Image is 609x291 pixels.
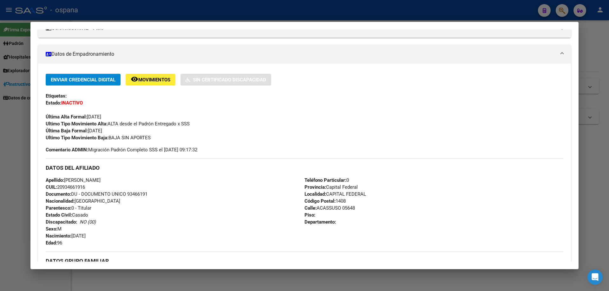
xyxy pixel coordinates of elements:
strong: Edad: [46,240,57,246]
button: Sin Certificado Discapacidad [180,74,271,85]
strong: Nacimiento: [46,233,71,239]
strong: Última Alta Formal: [46,114,87,120]
span: CAPITAL FEDERAL [304,191,366,197]
strong: Teléfono Particular: [304,177,346,183]
span: [DATE] [46,114,101,120]
strong: Sexo: [46,226,57,232]
span: 0 - Titular [46,205,91,211]
span: Capital Federal [304,184,358,190]
span: 96 [46,240,62,246]
h3: DATOS DEL AFILIADO [46,164,563,171]
strong: Estado Civil: [46,212,72,218]
strong: Piso: [304,212,315,218]
span: [GEOGRAPHIC_DATA] [46,198,120,204]
strong: Ultimo Tipo Movimiento Alta: [46,121,108,127]
span: 20934661916 [46,184,85,190]
span: Movimientos [138,77,170,83]
strong: Nacionalidad: [46,198,75,204]
div: Open Intercom Messenger [587,269,603,285]
strong: Etiquetas: [46,93,67,99]
span: 0 [304,177,349,183]
span: [DATE] [46,128,102,134]
mat-expansion-panel-header: Datos de Empadronamiento [38,45,571,64]
span: DU - DOCUMENTO UNICO 93466191 [46,191,147,197]
i: NO (00) [80,219,96,225]
span: BAJA SIN APORTES [46,135,151,141]
mat-icon: remove_red_eye [131,75,138,83]
span: M [46,226,62,232]
span: Casado [46,212,88,218]
strong: Calle: [304,205,317,211]
span: 1408 [304,198,346,204]
strong: INACTIVO [61,100,83,106]
strong: Departamento: [304,219,336,225]
button: Movimientos [126,74,175,85]
span: [DATE] [46,233,86,239]
strong: Código Postal: [304,198,336,204]
span: ALTA desde el Padrón Entregado x SSS [46,121,190,127]
strong: Localidad: [304,191,326,197]
strong: Ultimo Tipo Movimiento Baja: [46,135,108,141]
strong: Documento: [46,191,71,197]
strong: Última Baja Formal: [46,128,88,134]
mat-panel-title: Datos de Empadronamiento [46,50,556,58]
span: [PERSON_NAME] [46,177,101,183]
strong: Discapacitado: [46,219,77,225]
strong: Provincia: [304,184,326,190]
h3: DATOS GRUPO FAMILIAR [46,257,563,264]
strong: Comentario ADMIN: [46,147,88,153]
button: Enviar Credencial Digital [46,74,121,85]
strong: CUIL: [46,184,57,190]
strong: Estado: [46,100,61,106]
span: Sin Certificado Discapacidad [193,77,266,83]
strong: Apellido: [46,177,64,183]
span: Migración Padrón Completo SSS el [DATE] 09:17:32 [46,146,197,153]
span: ACASSUSO 05648 [304,205,355,211]
strong: Parentesco: [46,205,71,211]
span: Enviar Credencial Digital [51,77,115,83]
